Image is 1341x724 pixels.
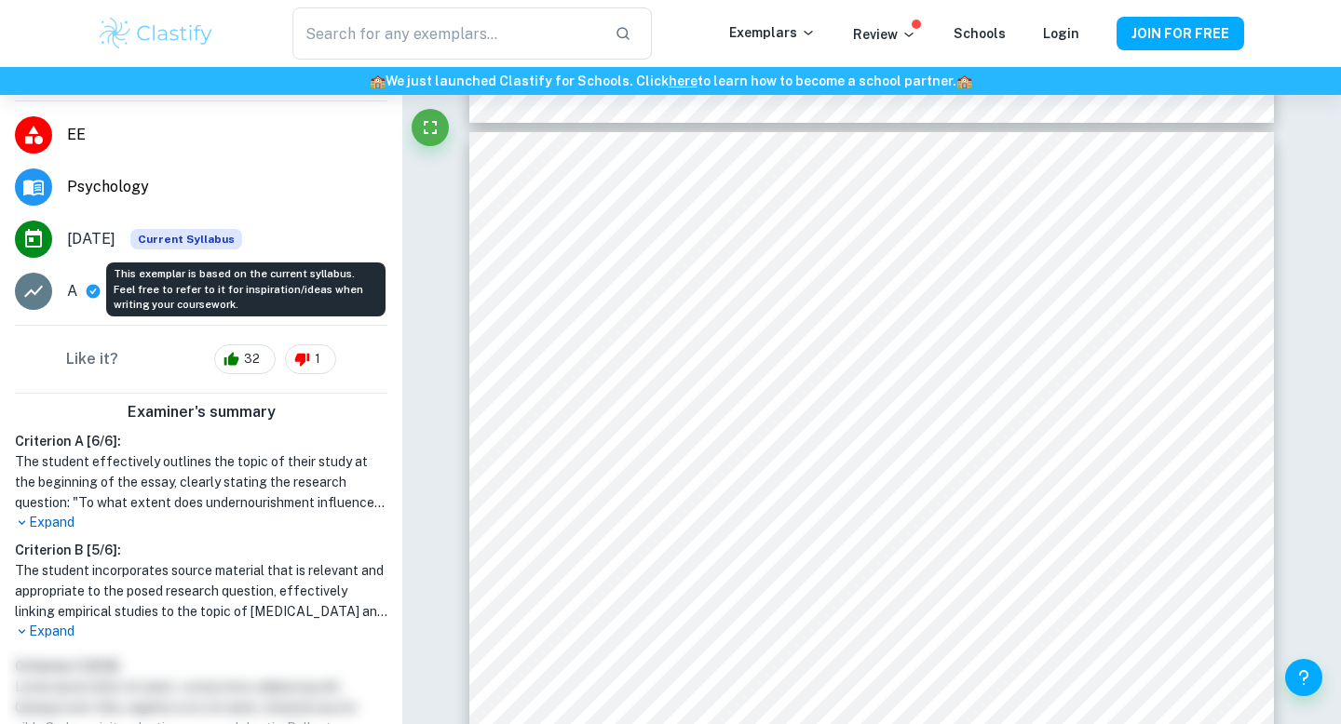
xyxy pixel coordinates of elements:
[130,229,242,249] span: Current Syllabus
[370,74,386,88] span: 🏫
[1117,17,1244,50] button: JOIN FOR FREE
[97,15,215,52] img: Clastify logo
[15,431,387,451] h6: Criterion A [ 6 / 6 ]:
[1285,659,1322,696] button: Help and Feedback
[853,24,916,45] p: Review
[285,344,336,374] div: 1
[412,109,449,146] button: Fullscreen
[15,513,387,532] p: Expand
[956,74,972,88] span: 🏫
[729,22,816,43] p: Exemplars
[15,560,387,622] h1: The student incorporates source material that is relevant and appropriate to the posed research q...
[66,348,118,370] h6: Like it?
[292,7,600,60] input: Search for any exemplars...
[954,26,1006,41] a: Schools
[15,451,387,513] h1: The student effectively outlines the topic of their study at the beginning of the essay, clearly ...
[7,401,395,423] h6: Examiner's summary
[15,622,387,641] p: Expand
[234,350,270,369] span: 32
[214,344,276,374] div: 32
[67,228,115,250] span: [DATE]
[669,74,698,88] a: here
[106,262,386,316] div: This exemplar is based on the current syllabus. Feel free to refer to it for inspiration/ideas wh...
[67,176,387,198] span: Psychology
[130,229,242,249] div: This exemplar is based on the current syllabus. Feel free to refer to it for inspiration/ideas wh...
[305,350,331,369] span: 1
[67,124,387,146] span: EE
[1043,26,1079,41] a: Login
[4,71,1337,91] h6: We just launched Clastify for Schools. Click to learn how to become a school partner.
[67,280,77,302] p: A
[15,540,387,560] h6: Criterion B [ 5 / 6 ]:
